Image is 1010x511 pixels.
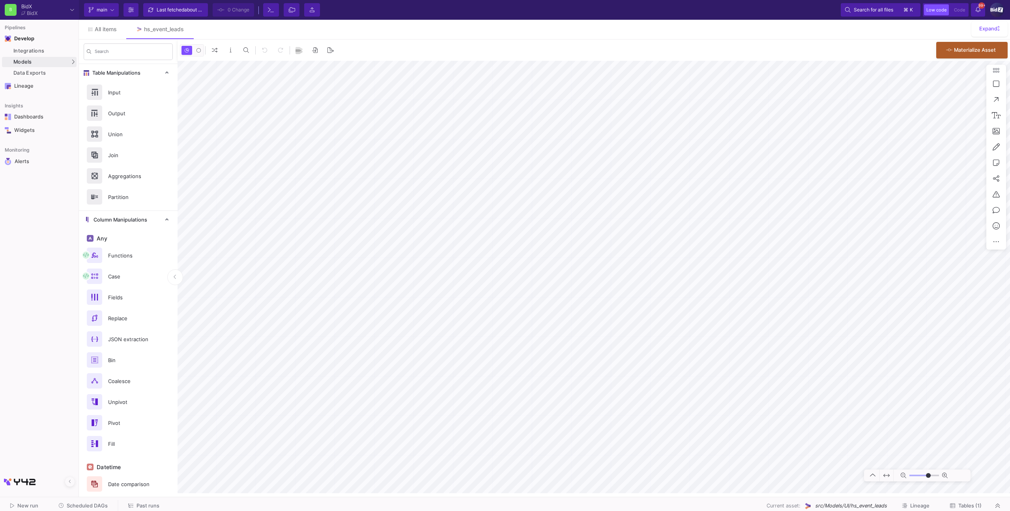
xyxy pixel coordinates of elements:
[79,412,178,433] button: Pivot
[936,42,1008,58] button: Materialize Asset
[79,82,178,210] div: Table Manipulations
[103,191,158,203] div: Partition
[2,68,77,78] a: Data Exports
[79,103,178,124] button: Output
[79,308,178,329] button: Replace
[14,83,65,89] div: Lineage
[79,124,178,145] button: Union
[103,354,158,366] div: Bin
[103,271,158,282] div: Case
[958,503,982,509] span: Tables (1)
[971,3,985,17] button: 99+
[5,114,11,120] img: Navigation icon
[79,287,178,308] button: Fields
[910,503,930,509] span: Lineage
[144,26,184,32] div: hs_event_leads
[89,70,140,76] span: Table Manipulations
[17,503,38,509] span: New run
[15,158,66,165] div: Alerts
[13,59,32,65] span: Models
[854,4,893,16] span: Search for all files
[95,26,117,32] span: All items
[103,291,158,303] div: Fields
[103,86,158,98] div: Input
[79,391,178,412] button: Unpivot
[79,165,178,186] button: Aggregations
[901,5,916,15] button: ⌘k
[14,114,65,120] div: Dashboards
[103,149,158,161] div: Join
[95,50,170,56] input: Search
[97,4,107,16] span: main
[5,158,11,165] img: Navigation icon
[924,4,949,15] button: Low code
[2,111,77,123] a: Navigation iconDashboards
[5,127,11,133] img: Navigation icon
[903,5,908,15] span: ⌘
[95,235,107,242] span: Any
[79,266,178,287] button: Case
[79,211,178,229] mat-expansion-panel-header: Column Manipulations
[67,503,108,509] span: Scheduled DAGs
[804,502,812,510] img: UI Model
[157,4,204,16] div: Last fetched
[79,145,178,165] button: Join
[79,473,178,494] button: Date comparison
[2,80,77,92] a: Navigation iconLineage
[926,7,946,13] span: Low code
[79,245,178,266] button: Functions
[95,464,121,470] span: Datetime
[103,107,158,119] div: Output
[2,124,77,137] a: Navigation iconWidgets
[103,250,158,261] div: Functions
[79,370,178,391] button: Coalesce
[978,2,985,9] span: 99+
[14,127,65,133] div: Widgets
[143,3,208,17] button: Last fetchedabout 23 hours ago
[815,502,887,509] span: src/Models/UI/hs_event_leads
[79,82,178,103] button: Input
[990,3,1004,17] img: 1IDUGFrSweyeo45uyh2jXsnqWiPQJzzjPFKQggbj.png
[79,433,178,454] button: Fill
[84,3,119,17] button: main
[103,396,158,408] div: Unpivot
[952,4,967,15] button: Code
[79,349,178,370] button: Bin
[5,36,11,42] img: Navigation icon
[103,312,158,324] div: Replace
[103,438,158,450] div: Fill
[103,170,158,182] div: Aggregations
[27,11,38,16] div: BidX
[79,329,178,349] button: JSON extraction
[136,26,142,33] img: Tab icon
[103,333,158,345] div: JSON extraction
[79,64,178,82] mat-expansion-panel-header: Table Manipulations
[14,36,26,42] div: Develop
[2,32,77,45] mat-expansion-panel-header: Navigation iconDevelop
[841,3,920,17] button: Search for all files⌘k
[13,70,75,76] div: Data Exports
[2,46,77,56] a: Integrations
[910,5,913,15] span: k
[767,502,801,509] span: Current asset:
[79,186,178,207] button: Partition
[21,4,38,9] div: BidX
[954,47,996,53] span: Materialize Asset
[103,128,158,140] div: Union
[954,7,965,13] span: Code
[137,503,159,509] span: Past runs
[184,7,227,13] span: about 23 hours ago
[5,83,11,89] img: Navigation icon
[90,217,147,223] span: Column Manipulations
[5,4,17,16] div: B
[103,478,158,490] div: Date comparison
[103,417,158,429] div: Pivot
[2,155,77,168] a: Navigation iconAlerts
[103,375,158,387] div: Coalesce
[13,48,75,54] div: Integrations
